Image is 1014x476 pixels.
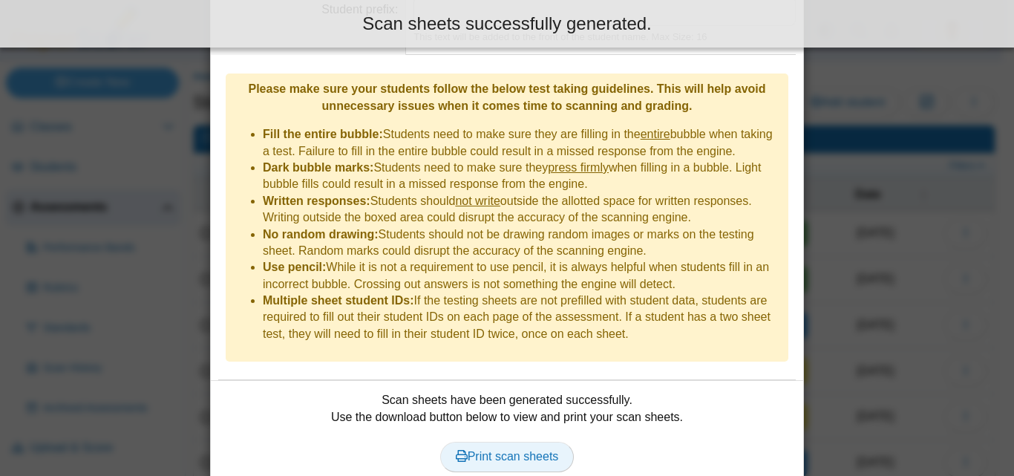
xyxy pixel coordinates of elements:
[641,128,670,140] u: entire
[263,126,781,160] li: Students need to make sure they are filling in the bubble when taking a test. Failure to fill in ...
[455,195,500,207] u: not write
[263,259,781,293] li: While it is not a requirement to use pencil, it is always helpful when students fill in an incorr...
[263,294,414,307] b: Multiple sheet student IDs:
[248,82,765,111] b: Please make sure your students follow the below test taking guidelines. This will help avoid unne...
[263,160,781,193] li: Students need to make sure they when filling in a bubble. Light bubble fills could result in a mi...
[263,195,370,207] b: Written responses:
[456,450,559,463] span: Print scan sheets
[263,161,373,174] b: Dark bubble marks:
[263,228,379,241] b: No random drawing:
[263,261,326,273] b: Use pencil:
[548,161,609,174] u: press firmly
[440,442,575,472] a: Print scan sheets
[263,128,383,140] b: Fill the entire bubble:
[263,293,781,342] li: If the testing sheets are not prefilled with student data, students are required to fill out thei...
[11,11,1003,36] div: Scan sheets successfully generated.
[263,193,781,226] li: Students should outside the allotted space for written responses. Writing outside the boxed area ...
[263,226,781,260] li: Students should not be drawing random images or marks on the testing sheet. Random marks could di...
